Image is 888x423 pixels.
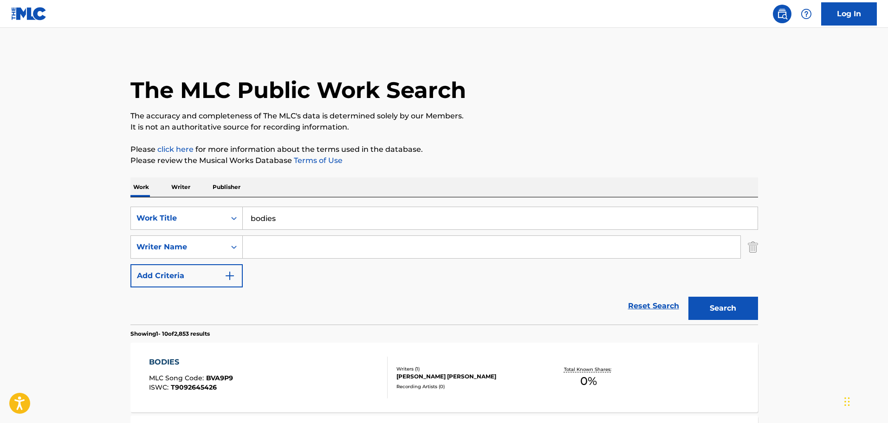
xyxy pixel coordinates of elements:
[169,177,193,197] p: Writer
[11,7,47,20] img: MLC Logo
[136,241,220,253] div: Writer Name
[149,357,233,368] div: BODIES
[130,144,758,155] p: Please for more information about the terms used in the database.
[797,5,816,23] div: Help
[801,8,812,20] img: help
[580,373,597,390] span: 0 %
[130,177,152,197] p: Work
[623,296,684,316] a: Reset Search
[773,5,791,23] a: Public Search
[130,264,243,287] button: Add Criteria
[130,76,466,104] h1: The MLC Public Work Search
[396,372,537,381] div: [PERSON_NAME] [PERSON_NAME]
[210,177,243,197] p: Publisher
[171,383,217,391] span: T9092645426
[777,8,788,20] img: search
[130,207,758,325] form: Search Form
[130,343,758,412] a: BODIESMLC Song Code:BVA9P9ISWC:T9092645426Writers (1)[PERSON_NAME] [PERSON_NAME]Recording Artists...
[149,383,171,391] span: ISWC :
[564,366,614,373] p: Total Known Shares:
[396,365,537,372] div: Writers ( 1 )
[748,235,758,259] img: Delete Criterion
[821,2,877,26] a: Log In
[842,378,888,423] iframe: Chat Widget
[396,383,537,390] div: Recording Artists ( 0 )
[136,213,220,224] div: Work Title
[130,330,210,338] p: Showing 1 - 10 of 2,853 results
[157,145,194,154] a: click here
[688,297,758,320] button: Search
[224,270,235,281] img: 9d2ae6d4665cec9f34b9.svg
[292,156,343,165] a: Terms of Use
[149,374,206,382] span: MLC Song Code :
[130,111,758,122] p: The accuracy and completeness of The MLC's data is determined solely by our Members.
[130,122,758,133] p: It is not an authoritative source for recording information.
[206,374,233,382] span: BVA9P9
[844,388,850,416] div: Drag
[130,155,758,166] p: Please review the Musical Works Database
